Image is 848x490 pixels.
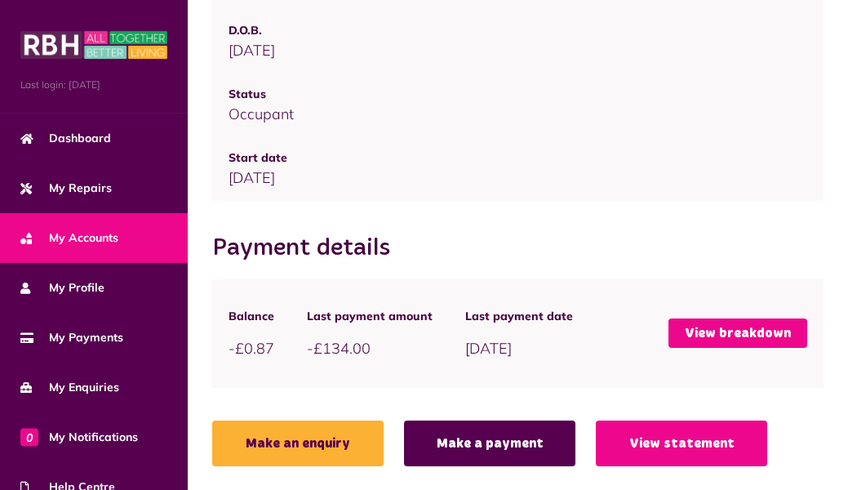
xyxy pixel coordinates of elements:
span: [DATE] [465,339,512,358]
td: [DATE] [212,10,824,73]
span: -£0.87 [229,339,274,358]
span: Balance [229,308,274,325]
span: My Notifications [20,429,138,446]
h2: Payment details [212,234,824,263]
span: Last login: [DATE] [20,78,167,92]
span: Last payment amount [307,308,433,325]
span: My Enquiries [20,379,119,396]
span: My Repairs [20,180,112,197]
span: Last payment date [465,308,573,325]
img: MyRBH [20,29,167,61]
a: Make an enquiry [212,421,384,466]
span: 0 [20,428,38,446]
td: Occupant [212,73,824,137]
a: View breakdown [668,318,807,348]
a: Make a payment [404,421,575,466]
span: -£134.00 [307,339,371,358]
span: My Payments [20,329,123,346]
td: [DATE] [212,137,824,201]
span: Dashboard [20,130,111,147]
a: View statement [596,421,767,466]
span: My Accounts [20,229,118,247]
span: My Profile [20,279,104,296]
